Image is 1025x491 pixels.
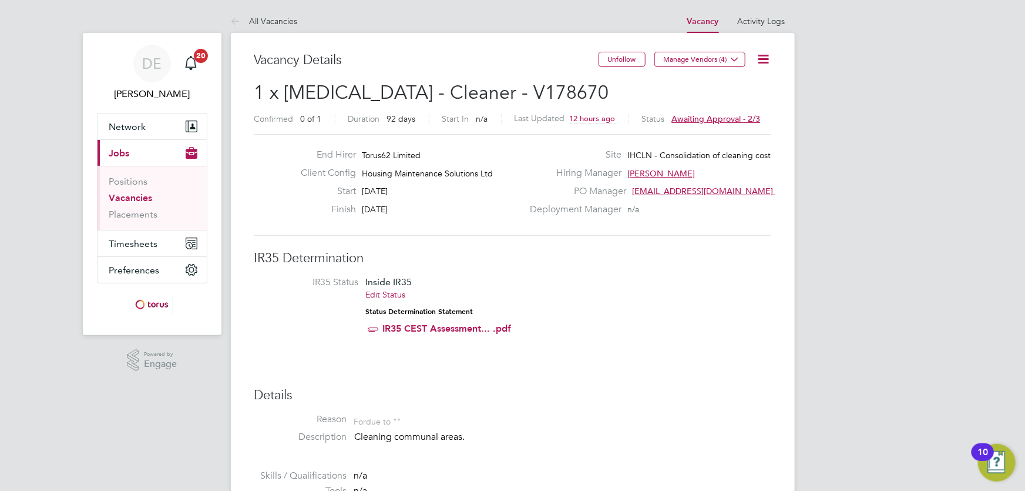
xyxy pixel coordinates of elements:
strong: Status Determination Statement [366,308,473,316]
span: [DATE] [362,186,388,196]
a: Vacancy [687,16,719,26]
label: Start In [442,113,469,124]
label: IR35 Status [266,276,359,289]
span: [EMAIL_ADDRESS][DOMAIN_NAME] working@toru… [632,186,835,196]
span: Jobs [109,148,130,159]
a: All Vacancies [231,16,298,26]
span: Awaiting approval - 2/3 [672,113,761,124]
span: Preferences [109,265,160,276]
span: Network [109,121,146,132]
a: Positions [109,176,148,187]
label: Status [642,113,665,124]
span: Torus62 Limited [362,150,421,161]
span: 0 of 1 [301,113,322,124]
span: n/a [354,470,368,482]
label: Confirmed [254,113,294,124]
a: Activity Logs [738,16,785,26]
span: Timesheets [109,238,158,249]
div: 10 [977,452,988,467]
img: torus-logo-retina.png [131,295,172,314]
h3: Vacancy Details [254,52,599,69]
a: DE[PERSON_NAME] [97,45,207,101]
button: Jobs [98,140,207,166]
nav: Main navigation [83,33,221,335]
span: IHCLN - Consolidation of cleaning cost [627,150,771,161]
label: Deployment Manager [523,203,621,216]
label: Duration [348,113,380,124]
div: Jobs [98,166,207,230]
a: Edit Status [366,289,406,300]
button: Preferences [98,257,207,283]
label: Reason [254,413,347,426]
label: Description [254,431,347,443]
label: Finish [291,203,356,216]
h3: IR35 Determination [254,250,771,267]
h3: Details [254,387,771,404]
div: For due to "" [354,413,402,427]
label: Client Config [291,167,356,179]
span: 92 days [387,113,416,124]
label: Hiring Manager [523,167,621,179]
button: Open Resource Center, 10 new notifications [978,444,1016,482]
a: Placements [109,209,158,220]
span: [PERSON_NAME] [627,168,695,179]
button: Manage Vendors (4) [654,52,745,67]
label: End Hirer [291,149,356,161]
span: 12 hours ago [570,113,616,123]
label: Last Updated [515,113,565,123]
span: n/a [476,113,488,124]
a: Powered byEngage [127,349,177,372]
span: Powered by [144,349,177,359]
a: 20 [179,45,203,82]
label: PO Manager [523,185,626,198]
p: Cleaning communal areas. [355,431,771,443]
span: Engage [144,359,177,369]
span: Inside IR35 [366,276,412,288]
button: Timesheets [98,231,207,256]
span: Housing Maintenance Solutions Ltd [362,168,493,179]
span: 20 [194,49,208,63]
label: Skills / Qualifications [254,470,347,482]
label: Start [291,185,356,198]
a: IR35 CEST Assessment... .pdf [383,323,512,334]
button: Unfollow [599,52,646,67]
span: n/a [627,204,639,215]
span: DE [142,56,162,71]
span: Danielle Ebden [97,87,207,101]
button: Network [98,113,207,139]
span: [DATE] [362,204,388,215]
a: Go to home page [97,295,207,314]
label: Site [523,149,621,161]
a: Vacancies [109,192,153,203]
span: 1 x [MEDICAL_DATA] - Cleaner - V178670 [254,81,609,104]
